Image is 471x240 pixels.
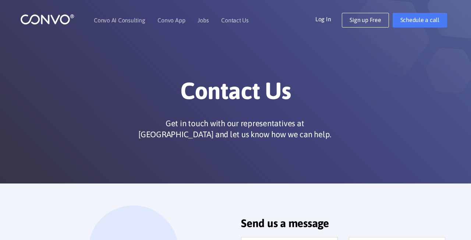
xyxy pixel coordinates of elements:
[393,13,447,28] a: Schedule a call
[315,13,342,25] a: Log In
[198,17,209,23] a: Jobs
[221,17,249,23] a: Contact Us
[241,217,445,235] h2: Send us a message
[157,17,185,23] a: Convo App
[135,118,334,140] p: Get in touch with our representatives at [GEOGRAPHIC_DATA] and let us know how we can help.
[94,17,145,23] a: Convo AI Consulting
[342,13,389,28] a: Sign up Free
[20,14,74,25] img: logo_1.png
[31,77,440,110] h1: Contact Us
